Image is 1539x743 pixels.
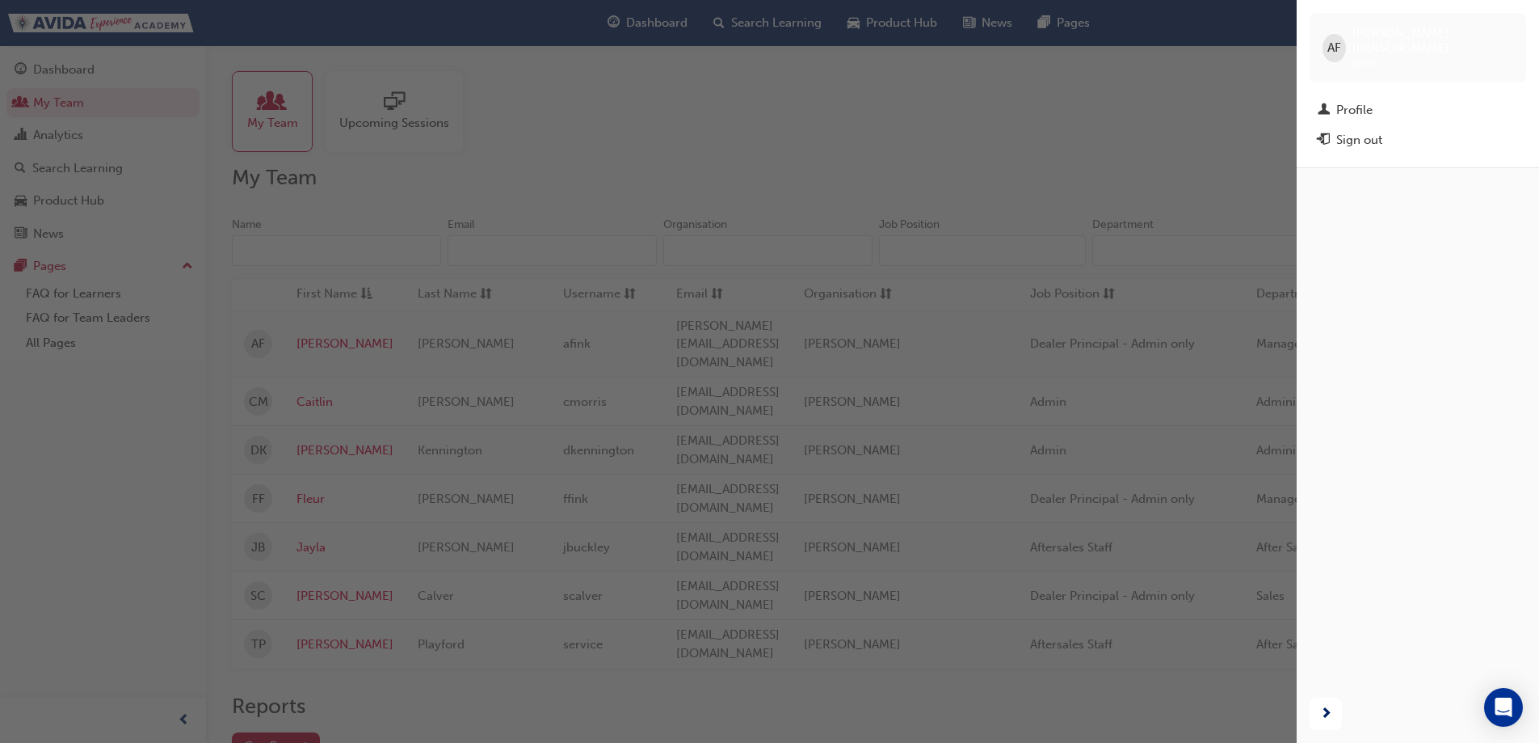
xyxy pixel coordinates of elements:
div: Sign out [1336,131,1382,150]
a: Profile [1310,95,1526,125]
span: next-icon [1320,704,1332,724]
span: exit-icon [1318,133,1330,148]
div: Open Intercom Messenger [1484,688,1523,727]
div: Profile [1336,101,1373,120]
span: AF [1327,39,1341,57]
button: Sign out [1310,125,1526,155]
span: man-icon [1318,103,1330,118]
span: afink [1352,56,1377,70]
span: [PERSON_NAME] [PERSON_NAME] [1352,26,1513,55]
